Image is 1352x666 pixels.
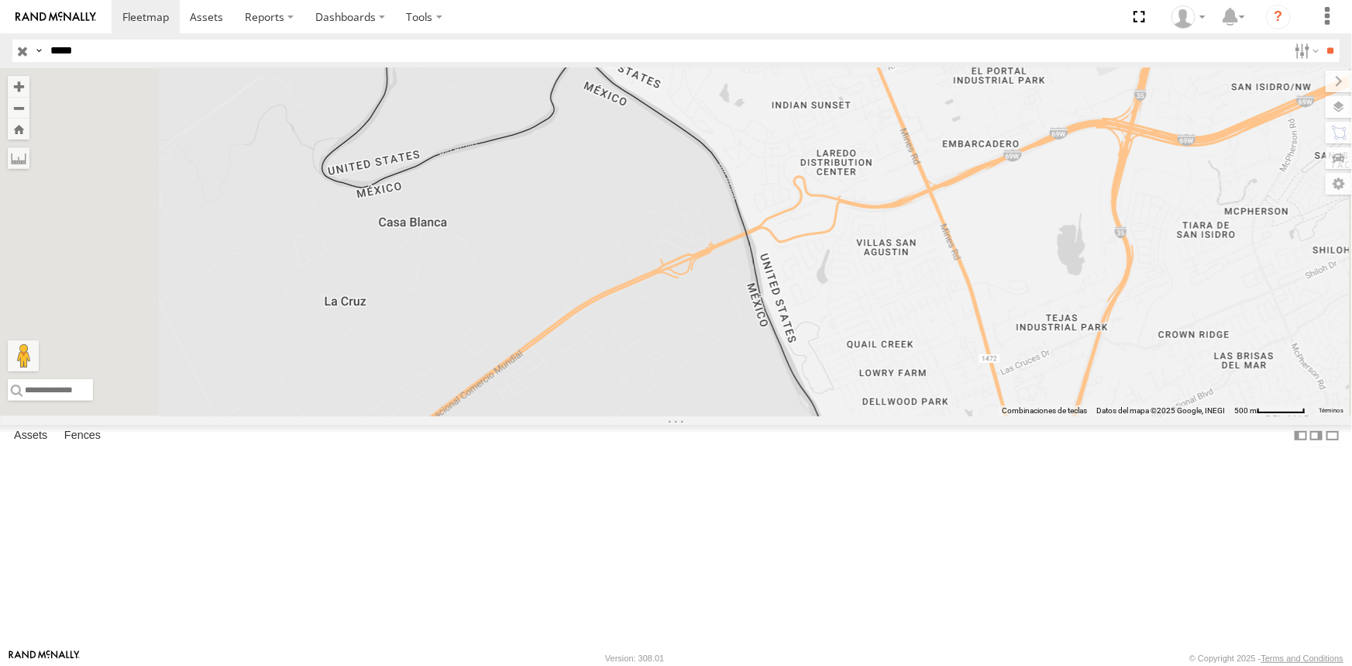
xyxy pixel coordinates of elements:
img: rand-logo.svg [15,12,96,22]
button: Zoom out [8,97,29,119]
button: Arrastra al hombrecito al mapa para abrir Street View [8,340,39,371]
a: Terms and Conditions [1261,654,1343,663]
a: Visit our Website [9,650,80,666]
span: Datos del mapa ©2025 Google, INEGI [1096,406,1225,415]
label: Assets [6,425,55,447]
label: Search Query [33,40,45,62]
label: Dock Summary Table to the Left [1293,425,1309,447]
label: Dock Summary Table to the Right [1309,425,1324,447]
label: Measure [8,147,29,169]
a: Términos (se abre en una nueva pestaña) [1319,408,1343,414]
button: Zoom Home [8,119,29,140]
div: © Copyright 2025 - [1189,654,1343,663]
i: ? [1266,5,1291,29]
div: Version: 308.01 [605,654,664,663]
label: Hide Summary Table [1325,425,1340,447]
label: Map Settings [1326,173,1352,195]
button: Combinaciones de teclas [1002,405,1087,416]
label: Fences [57,425,108,447]
div: Josue Jimenez [1166,5,1211,29]
label: Search Filter Options [1288,40,1322,62]
button: Escala del mapa: 500 m por 59 píxeles [1230,405,1310,416]
span: 500 m [1234,406,1257,415]
button: Zoom in [8,76,29,97]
